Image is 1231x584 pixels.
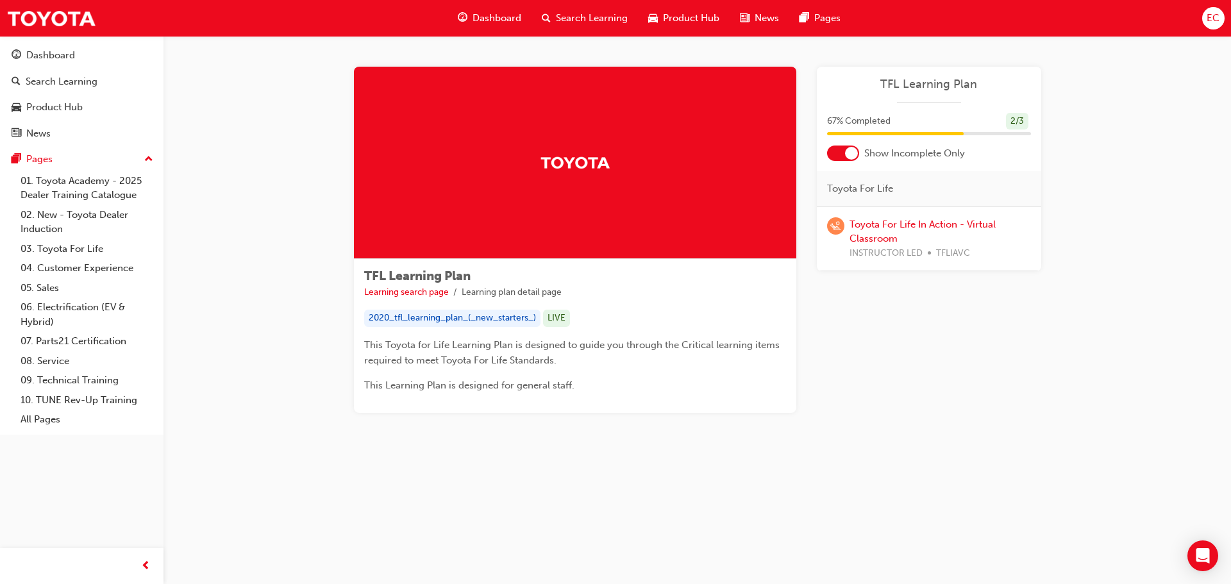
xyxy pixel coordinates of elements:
span: EC [1207,11,1219,26]
div: LIVE [543,310,570,327]
span: search-icon [12,76,21,88]
span: prev-icon [141,558,151,574]
span: news-icon [740,10,749,26]
span: news-icon [12,128,21,140]
img: Trak [6,4,96,33]
a: 04. Customer Experience [15,258,158,278]
span: guage-icon [458,10,467,26]
span: Dashboard [473,11,521,26]
a: News [5,122,158,146]
span: 67 % Completed [827,114,891,129]
span: Toyota For Life [827,181,893,196]
a: Toyota For Life In Action - Virtual Classroom [850,219,996,245]
li: Learning plan detail page [462,285,562,300]
span: INSTRUCTOR LED [850,246,923,261]
span: Product Hub [663,11,719,26]
a: 06. Electrification (EV & Hybrid) [15,297,158,331]
button: EC [1202,7,1225,29]
span: pages-icon [12,154,21,165]
a: guage-iconDashboard [448,5,532,31]
a: car-iconProduct Hub [638,5,730,31]
a: 08. Service [15,351,158,371]
button: DashboardSearch LearningProduct HubNews [5,41,158,147]
div: Search Learning [26,74,97,89]
a: TFL Learning Plan [827,77,1031,92]
a: All Pages [15,410,158,430]
span: TFL Learning Plan [364,269,471,283]
a: search-iconSearch Learning [532,5,638,31]
span: Pages [814,11,841,26]
span: car-icon [12,102,21,113]
a: Search Learning [5,70,158,94]
span: This Toyota for Life Learning Plan is designed to guide you through the Critical learning items r... [364,339,782,366]
div: News [26,126,51,141]
a: Dashboard [5,44,158,67]
a: 10. TUNE Rev-Up Training [15,390,158,410]
button: Pages [5,147,158,171]
a: 05. Sales [15,278,158,298]
div: 2020_tfl_learning_plan_(_new_starters_) [364,310,540,327]
a: news-iconNews [730,5,789,31]
a: Product Hub [5,96,158,119]
span: This Learning Plan is designed for general staff. [364,380,574,391]
span: up-icon [144,151,153,168]
span: pages-icon [800,10,809,26]
a: 07. Parts21 Certification [15,331,158,351]
span: search-icon [542,10,551,26]
a: 03. Toyota For Life [15,239,158,259]
span: TFLIAVC [936,246,970,261]
div: Pages [26,152,53,167]
div: Dashboard [26,48,75,63]
span: car-icon [648,10,658,26]
a: 01. Toyota Academy - 2025 Dealer Training Catalogue [15,171,158,205]
span: learningRecordVerb_WAITLIST-icon [827,217,844,235]
div: Open Intercom Messenger [1187,540,1218,571]
a: 09. Technical Training [15,371,158,390]
span: Show Incomplete Only [864,146,965,161]
img: Trak [540,151,610,174]
a: 02. New - Toyota Dealer Induction [15,205,158,239]
div: 2 / 3 [1006,113,1028,130]
div: Product Hub [26,100,83,115]
span: Search Learning [556,11,628,26]
span: guage-icon [12,50,21,62]
span: News [755,11,779,26]
a: Learning search page [364,287,449,297]
a: pages-iconPages [789,5,851,31]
